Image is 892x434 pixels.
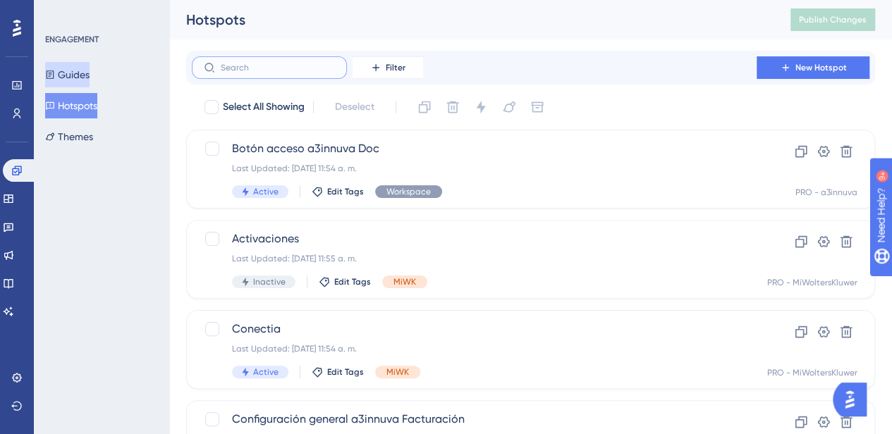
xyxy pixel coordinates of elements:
[767,277,857,288] div: PRO - MiWoltersKluwer
[232,140,716,157] span: Botón acceso a3innuva Doc
[757,56,869,79] button: New Hotspot
[319,276,371,287] button: Edit Tags
[386,366,409,378] span: MiWK
[221,63,335,73] input: Search
[833,378,875,421] iframe: UserGuiding AI Assistant Launcher
[253,366,279,378] span: Active
[33,4,88,20] span: Need Help?
[45,62,90,87] button: Guides
[232,253,716,264] div: Last Updated: [DATE] 11:55 a. m.
[334,276,371,287] span: Edit Tags
[393,276,416,287] span: MiWK
[327,186,364,197] span: Edit Tags
[322,94,387,120] button: Deselect
[767,367,857,378] div: PRO - MiWoltersKluwer
[253,276,286,287] span: Inactive
[232,230,716,247] span: Activaciones
[96,7,104,18] div: 9+
[353,56,423,79] button: Filter
[327,366,364,378] span: Edit Tags
[335,99,374,116] span: Deselect
[253,186,279,197] span: Active
[223,99,305,116] span: Select All Showing
[312,186,364,197] button: Edit Tags
[45,124,93,149] button: Themes
[186,10,755,30] div: Hotspots
[795,187,857,198] div: PRO - a3innuva
[795,62,847,73] span: New Hotspot
[45,93,97,118] button: Hotspots
[45,34,99,45] div: ENGAGEMENT
[232,321,716,337] span: Conectia
[232,163,716,174] div: Last Updated: [DATE] 11:54 a. m.
[386,62,405,73] span: Filter
[232,343,716,354] div: Last Updated: [DATE] 11:54 a. m.
[312,366,364,378] button: Edit Tags
[790,8,875,31] button: Publish Changes
[386,186,431,197] span: Workspace
[799,14,867,25] span: Publish Changes
[232,411,716,428] span: Configuración general a3innuva Facturación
